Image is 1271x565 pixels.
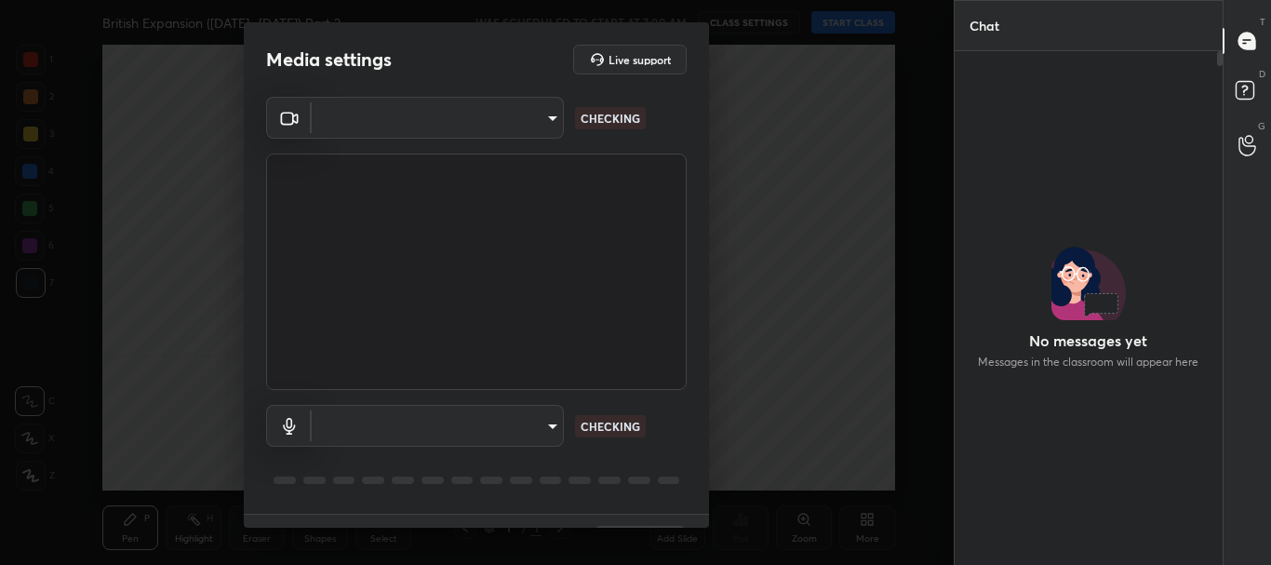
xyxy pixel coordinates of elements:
h5: Live support [609,54,671,65]
p: D [1259,67,1265,81]
p: T [1260,15,1265,29]
p: Chat [955,1,1014,50]
p: CHECKING [581,110,640,127]
h2: Media settings [266,47,392,72]
div: ​ [312,97,564,139]
p: G [1258,119,1265,133]
div: ​ [312,405,564,447]
p: CHECKING [581,418,640,435]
